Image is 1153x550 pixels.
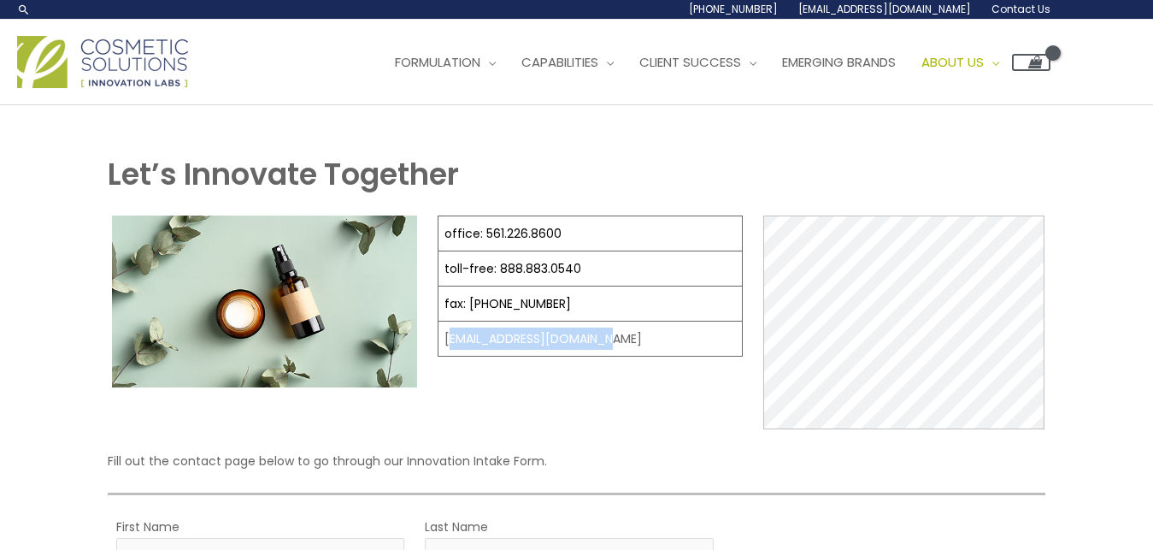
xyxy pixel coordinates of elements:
[798,2,971,16] span: [EMAIL_ADDRESS][DOMAIN_NAME]
[108,153,459,195] strong: Let’s Innovate Together
[116,516,179,538] label: First Name
[108,450,1044,472] p: Fill out the contact page below to go through our Innovation Intake Form.
[909,37,1012,88] a: About Us
[991,2,1050,16] span: Contact Us
[382,37,509,88] a: Formulation
[17,3,31,16] a: Search icon link
[369,37,1050,88] nav: Site Navigation
[425,516,488,538] label: Last Name
[639,53,741,71] span: Client Success
[769,37,909,88] a: Emerging Brands
[395,53,480,71] span: Formulation
[444,260,581,277] a: toll-free: 888.883.0540
[1012,54,1050,71] a: View Shopping Cart, empty
[444,225,562,242] a: office: 561.226.8600
[438,322,743,357] td: [EMAIL_ADDRESS][DOMAIN_NAME]
[17,36,188,88] img: Cosmetic Solutions Logo
[627,37,769,88] a: Client Success
[921,53,984,71] span: About Us
[521,53,598,71] span: Capabilities
[689,2,778,16] span: [PHONE_NUMBER]
[782,53,896,71] span: Emerging Brands
[509,37,627,88] a: Capabilities
[112,216,417,387] img: Contact page image for private label skincare manufacturer Cosmetic solutions shows a skin care b...
[444,295,571,312] a: fax: [PHONE_NUMBER]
